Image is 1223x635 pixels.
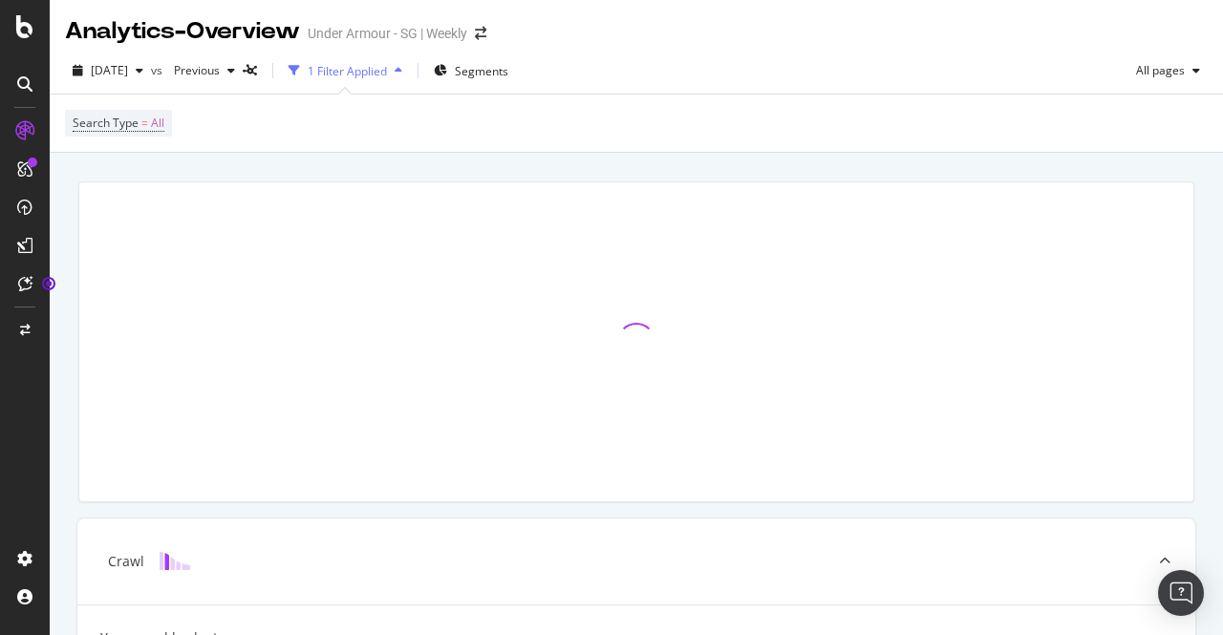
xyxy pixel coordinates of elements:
[160,552,190,570] img: block-icon
[65,55,151,86] button: [DATE]
[108,552,144,571] div: Crawl
[281,55,410,86] button: 1 Filter Applied
[166,62,220,78] span: Previous
[151,110,164,137] span: All
[40,275,57,292] div: Tooltip anchor
[91,62,128,78] span: 2025 Aug. 7th
[455,63,508,79] span: Segments
[73,115,139,131] span: Search Type
[308,63,387,79] div: 1 Filter Applied
[1128,55,1208,86] button: All pages
[141,115,148,131] span: =
[1128,62,1185,78] span: All pages
[475,27,486,40] div: arrow-right-arrow-left
[166,55,243,86] button: Previous
[426,55,516,86] button: Segments
[65,15,300,48] div: Analytics - Overview
[1158,570,1204,616] div: Open Intercom Messenger
[308,24,467,43] div: Under Armour - SG | Weekly
[151,62,166,78] span: vs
